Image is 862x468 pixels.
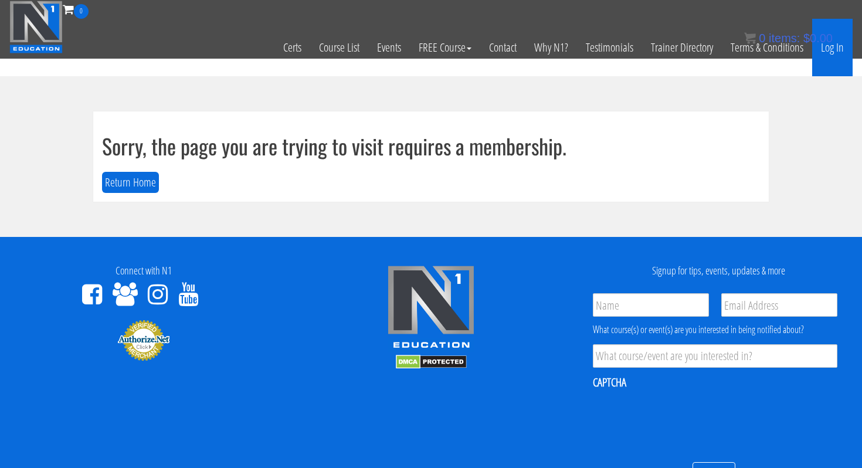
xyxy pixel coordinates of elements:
img: n1-edu-logo [387,265,475,352]
a: Contact [480,19,525,76]
button: Return Home [102,172,159,194]
bdi: 0.00 [803,32,833,45]
iframe: reCAPTCHA [593,398,771,443]
span: 0 [759,32,765,45]
img: n1-education [9,1,63,53]
label: CAPTCHA [593,375,626,390]
img: icon11.png [744,32,756,44]
div: What course(s) or event(s) are you interested in being notified about? [593,323,837,337]
img: Authorize.Net Merchant - Click to Verify [117,319,170,361]
a: Events [368,19,410,76]
a: Certs [274,19,310,76]
span: items: [769,32,800,45]
a: Why N1? [525,19,577,76]
a: Log In [812,19,853,76]
h4: Signup for tips, events, updates & more [583,265,853,277]
a: Course List [310,19,368,76]
h1: Sorry, the page you are trying to visit requires a membership. [102,134,760,158]
span: $ [803,32,810,45]
span: 0 [74,4,89,19]
a: 0 items: $0.00 [744,32,833,45]
a: Terms & Conditions [722,19,812,76]
img: DMCA.com Protection Status [396,355,467,369]
a: 0 [63,1,89,17]
input: What course/event are you interested in? [593,344,837,368]
a: Testimonials [577,19,642,76]
a: FREE Course [410,19,480,76]
input: Name [593,293,709,317]
a: Trainer Directory [642,19,722,76]
input: Email Address [721,293,837,317]
h4: Connect with N1 [9,265,279,277]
